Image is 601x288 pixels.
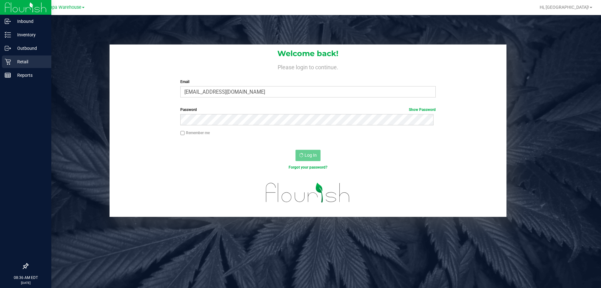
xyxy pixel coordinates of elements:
[110,63,506,70] h4: Please login to continue.
[180,79,435,85] label: Email
[409,107,436,112] a: Show Password
[11,45,49,52] p: Outbound
[11,31,49,39] p: Inventory
[180,131,185,135] input: Remember me
[5,72,11,78] inline-svg: Reports
[11,71,49,79] p: Reports
[43,5,81,10] span: Tampa Warehouse
[11,18,49,25] p: Inbound
[180,107,197,112] span: Password
[295,150,321,161] button: Log In
[5,18,11,24] inline-svg: Inbound
[180,130,210,136] label: Remember me
[11,58,49,65] p: Retail
[3,275,49,280] p: 08:36 AM EDT
[305,153,317,158] span: Log In
[5,45,11,51] inline-svg: Outbound
[5,59,11,65] inline-svg: Retail
[5,32,11,38] inline-svg: Inventory
[110,50,506,58] h1: Welcome back!
[289,165,327,170] a: Forgot your password?
[258,177,357,209] img: flourish_logo.svg
[540,5,589,10] span: Hi, [GEOGRAPHIC_DATA]!
[3,280,49,285] p: [DATE]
